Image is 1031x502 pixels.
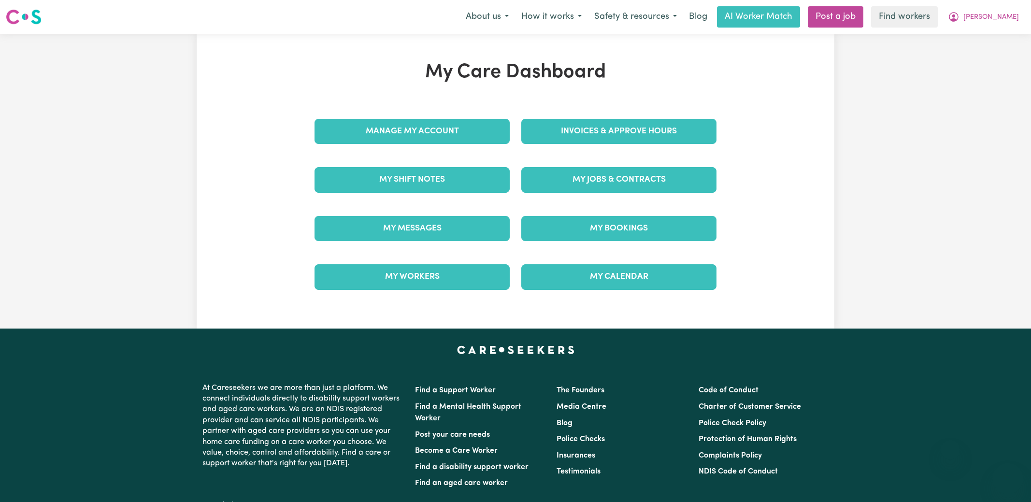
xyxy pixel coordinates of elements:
[515,7,588,27] button: How it works
[415,463,529,471] a: Find a disability support worker
[683,6,713,28] a: Blog
[521,167,716,192] a: My Jobs & Contracts
[808,6,863,28] a: Post a job
[992,463,1023,494] iframe: Button to launch messaging window
[557,435,605,443] a: Police Checks
[717,6,800,28] a: AI Worker Match
[415,479,508,487] a: Find an aged care worker
[941,440,960,459] iframe: Close message
[942,7,1025,27] button: My Account
[699,452,762,459] a: Complaints Policy
[557,452,595,459] a: Insurances
[699,419,766,427] a: Police Check Policy
[315,119,510,144] a: Manage My Account
[521,119,716,144] a: Invoices & Approve Hours
[315,216,510,241] a: My Messages
[309,61,722,84] h1: My Care Dashboard
[521,216,716,241] a: My Bookings
[415,403,521,422] a: Find a Mental Health Support Worker
[202,379,403,473] p: At Careseekers we are more than just a platform. We connect individuals directly to disability su...
[557,468,601,475] a: Testimonials
[315,264,510,289] a: My Workers
[557,403,606,411] a: Media Centre
[459,7,515,27] button: About us
[6,8,42,26] img: Careseekers logo
[871,6,938,28] a: Find workers
[415,431,490,439] a: Post your care needs
[457,346,574,354] a: Careseekers home page
[963,12,1019,23] span: [PERSON_NAME]
[415,387,496,394] a: Find a Support Worker
[557,419,573,427] a: Blog
[699,435,797,443] a: Protection of Human Rights
[6,6,42,28] a: Careseekers logo
[588,7,683,27] button: Safety & resources
[699,387,759,394] a: Code of Conduct
[415,447,498,455] a: Become a Care Worker
[699,468,778,475] a: NDIS Code of Conduct
[557,387,604,394] a: The Founders
[521,264,716,289] a: My Calendar
[699,403,801,411] a: Charter of Customer Service
[315,167,510,192] a: My Shift Notes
